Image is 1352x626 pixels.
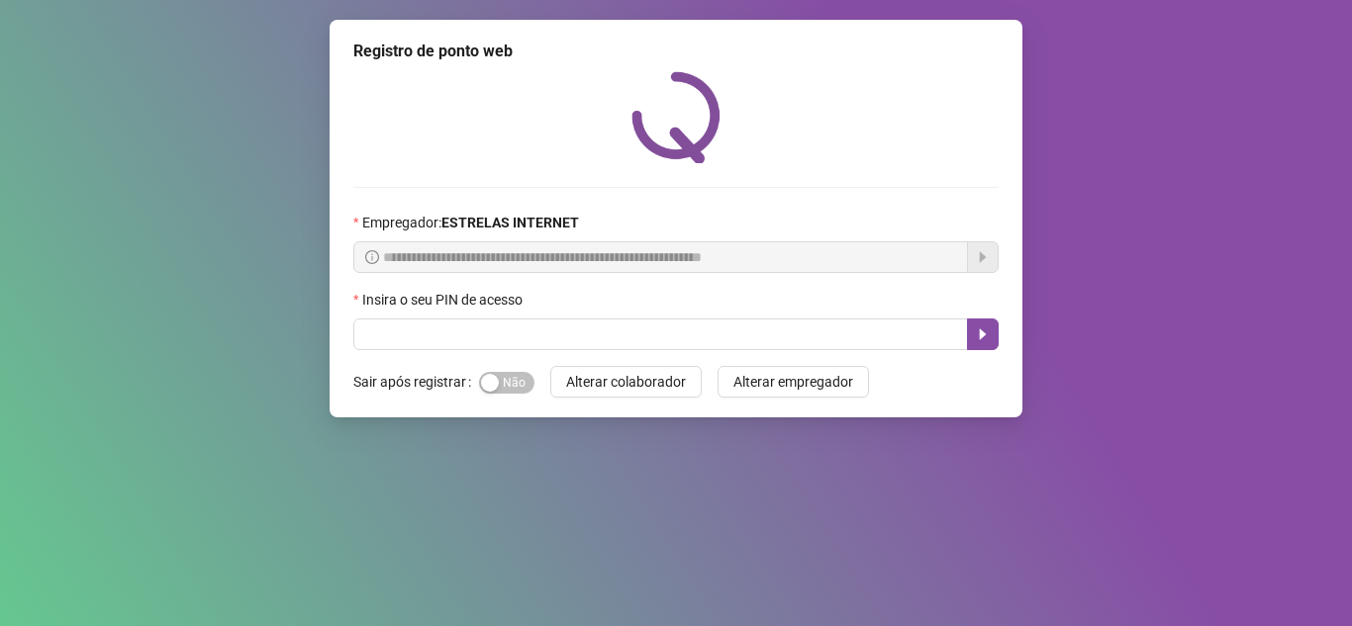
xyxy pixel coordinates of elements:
[975,326,991,342] span: caret-right
[353,366,479,398] label: Sair após registrar
[718,366,869,398] button: Alterar empregador
[353,40,999,63] div: Registro de ponto web
[362,212,579,233] span: Empregador :
[365,250,379,264] span: info-circle
[631,71,721,163] img: QRPoint
[441,215,579,230] strong: ESTRELAS INTERNET
[566,371,686,393] span: Alterar colaborador
[733,371,853,393] span: Alterar empregador
[353,289,535,311] label: Insira o seu PIN de acesso
[550,366,702,398] button: Alterar colaborador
